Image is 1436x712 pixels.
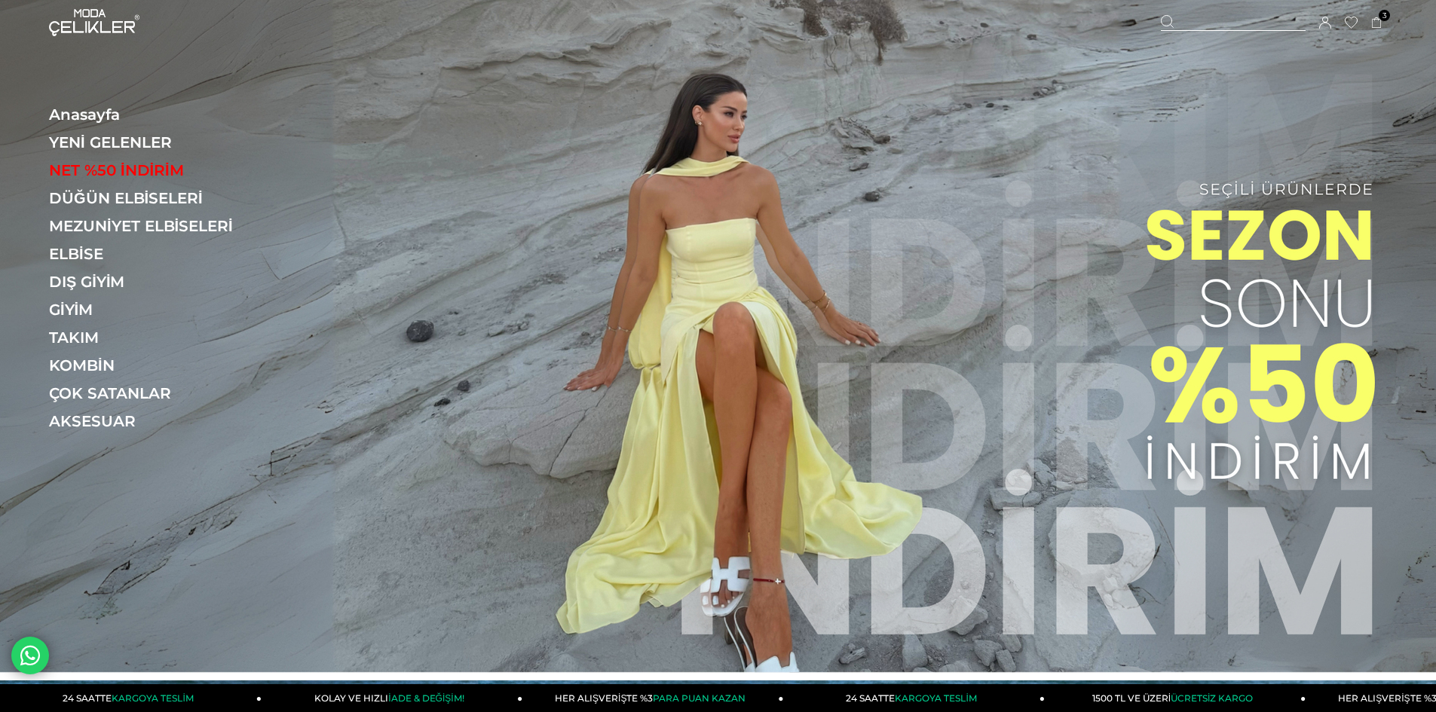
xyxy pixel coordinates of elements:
[522,684,783,712] a: HER ALIŞVERİŞTE %3PARA PUAN KAZAN
[388,692,464,704] span: İADE & DEĞİŞİM!
[49,105,256,124] a: Anasayfa
[653,692,746,704] span: PARA PUAN KAZAN
[1045,684,1306,712] a: 1500 TL VE ÜZERİÜCRETSİZ KARGO
[49,356,256,374] a: KOMBİN
[49,9,139,36] img: logo
[49,301,256,319] a: GİYİM
[49,245,256,263] a: ELBİSE
[112,692,193,704] span: KARGOYA TESLİM
[1379,10,1390,21] span: 3
[262,684,522,712] a: KOLAY VE HIZLIİADE & DEĞİŞİM!
[784,684,1045,712] a: 24 SAATTEKARGOYA TESLİM
[49,384,256,402] a: ÇOK SATANLAR
[49,189,256,207] a: DÜĞÜN ELBİSELERİ
[895,692,976,704] span: KARGOYA TESLİM
[49,217,256,235] a: MEZUNİYET ELBİSELERİ
[49,133,256,151] a: YENİ GELENLER
[1,684,262,712] a: 24 SAATTEKARGOYA TESLİM
[1371,17,1382,29] a: 3
[49,328,256,347] a: TAKIM
[1171,692,1253,704] span: ÜCRETSİZ KARGO
[49,412,256,430] a: AKSESUAR
[49,273,256,291] a: DIŞ GİYİM
[49,161,256,179] a: NET %50 İNDİRİM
